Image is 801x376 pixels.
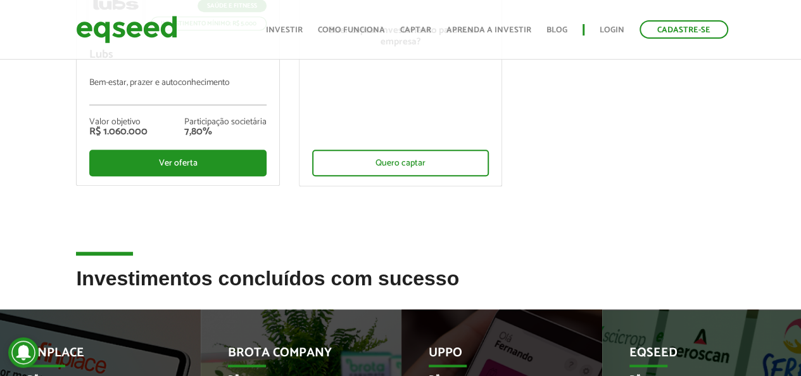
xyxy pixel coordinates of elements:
[640,20,728,39] a: Cadastre-se
[318,26,385,34] a: Como funciona
[312,150,489,176] div: Quero captar
[400,26,431,34] a: Captar
[89,78,266,105] p: Bem-estar, prazer e autoconhecimento
[89,150,266,176] div: Ver oferta
[76,268,724,309] h2: Investimentos concluídos com sucesso
[184,118,267,127] div: Participação societária
[266,26,303,34] a: Investir
[600,26,624,34] a: Login
[446,26,531,34] a: Aprenda a investir
[429,346,556,367] p: Uppo
[89,48,266,62] p: Lubs
[629,346,757,367] p: EqSeed
[89,127,148,137] div: R$ 1.060.000
[546,26,567,34] a: Blog
[76,13,177,46] img: EqSeed
[228,346,355,367] p: Brota Company
[89,118,148,127] div: Valor objetivo
[184,127,267,137] div: 7,80%
[27,346,155,367] p: Finplace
